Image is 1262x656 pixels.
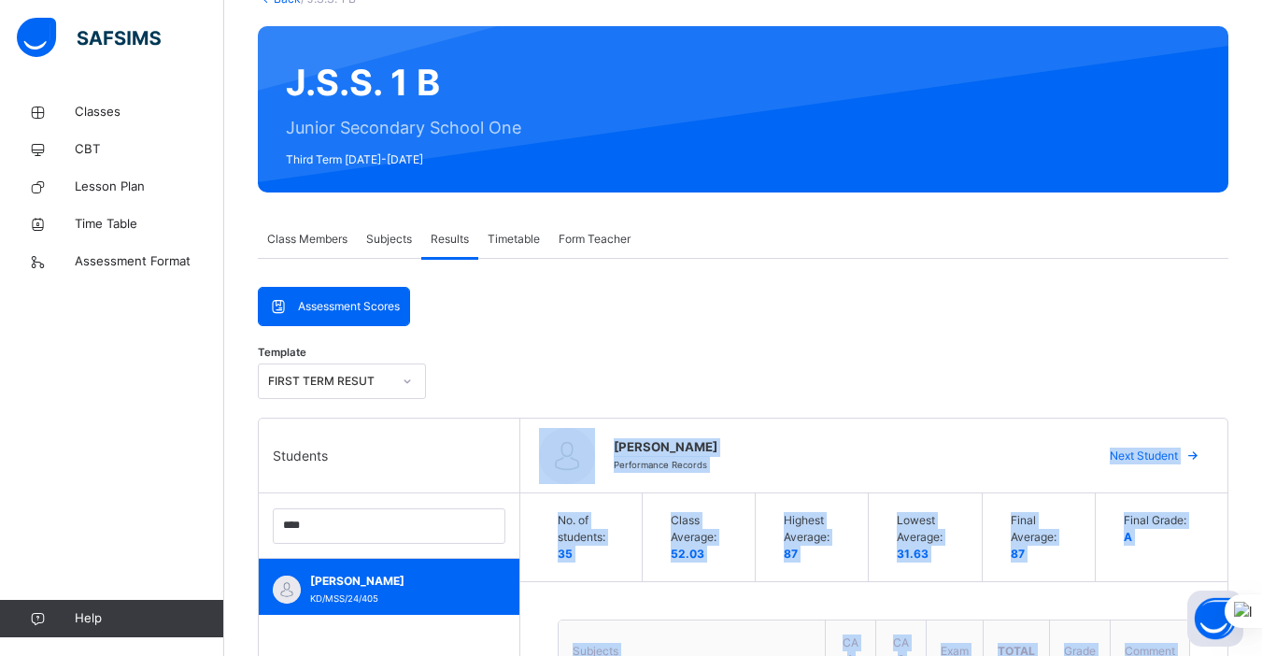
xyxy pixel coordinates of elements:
span: Students [273,446,328,465]
span: KD/MSS/24/405 [310,593,378,604]
span: 52.03 [671,547,704,561]
span: Assessment Format [75,252,224,271]
span: Next Student [1110,448,1178,464]
span: Lowest Average: [897,512,962,546]
span: Timetable [488,231,540,248]
span: Highest Average: [784,512,849,546]
span: Performance Records [614,460,707,470]
span: 87 [1011,547,1025,561]
span: Class Average: [671,512,736,546]
span: 35 [558,547,573,561]
span: Time Table [75,215,224,234]
span: 31.63 [897,547,929,561]
span: Class Members [267,231,347,248]
img: default.svg [539,428,595,484]
span: Assessment Scores [298,298,400,315]
span: Final Grade: [1124,512,1190,529]
span: No. of students: [558,512,623,546]
span: 87 [784,547,798,561]
span: Help [75,609,223,628]
span: Template [258,345,306,361]
span: Final Average: [1011,512,1076,546]
span: Classes [75,103,224,121]
span: Results [431,231,469,248]
span: Form Teacher [559,231,631,248]
span: Subjects [366,231,412,248]
span: A [1124,530,1132,544]
div: FIRST TERM RESUT [268,373,391,390]
span: CBT [75,140,224,159]
span: [PERSON_NAME] [614,438,1076,457]
img: default.svg [273,576,301,604]
button: Open asap [1187,591,1243,647]
span: Lesson Plan [75,178,224,196]
img: safsims [17,18,161,57]
span: [PERSON_NAME] [310,573,477,590]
